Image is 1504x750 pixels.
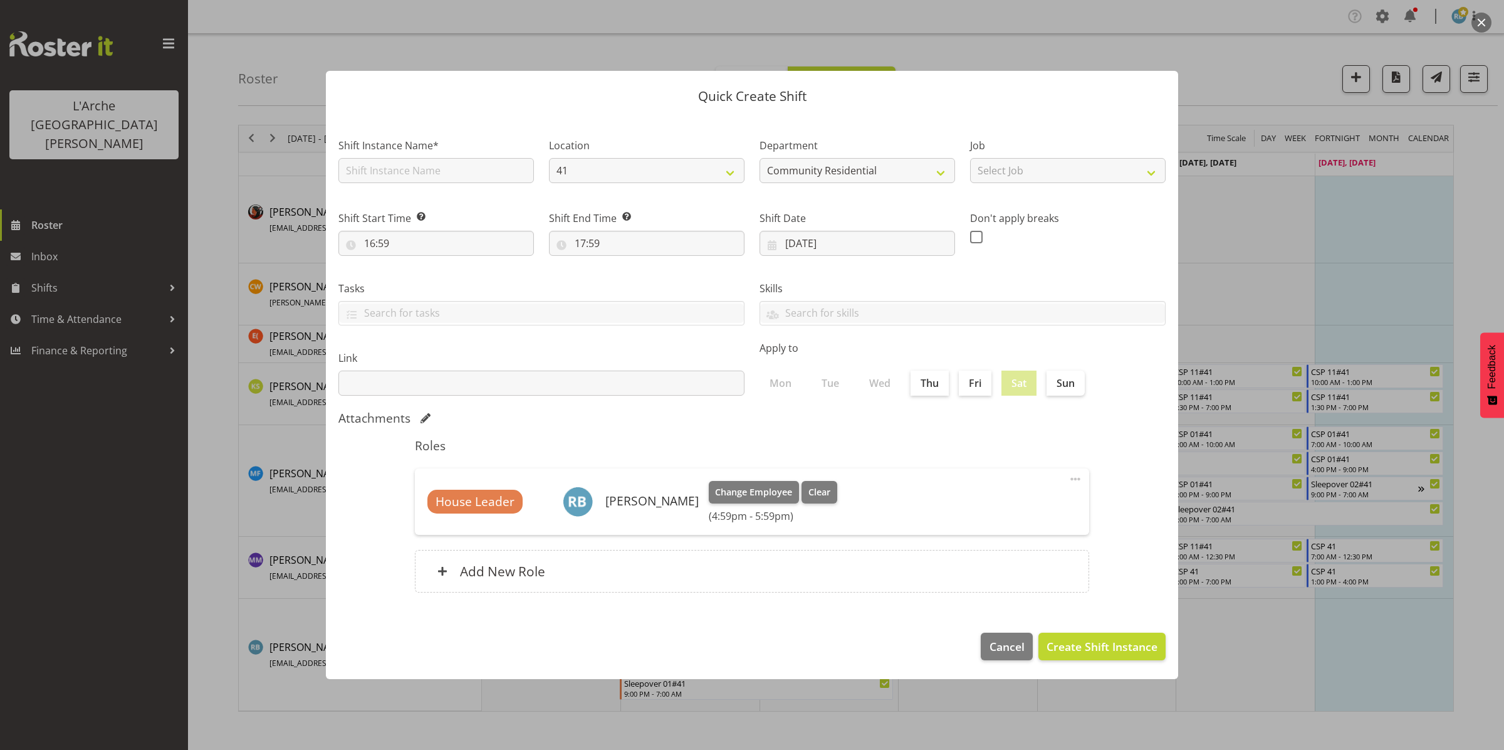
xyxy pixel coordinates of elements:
span: House Leader [436,493,514,511]
h6: [PERSON_NAME] [605,494,699,508]
label: Shift End Time [549,211,744,226]
button: Cancel [981,633,1032,660]
label: Don't apply breaks [970,211,1166,226]
h5: Attachments [338,411,410,426]
label: Sat [1001,371,1037,396]
span: Create Shift Instance [1047,638,1157,655]
img: robin-buch3407.jpg [563,487,593,517]
input: Click to select... [549,231,744,256]
span: Cancel [990,638,1025,655]
label: Apply to [760,341,1166,356]
input: Shift Instance Name [338,158,534,183]
span: Clear [808,485,830,499]
label: Wed [859,371,901,396]
button: Change Employee [709,481,800,504]
label: Tue [812,371,849,396]
label: Shift Date [760,211,955,226]
label: Skills [760,281,1166,296]
label: Mon [760,371,802,396]
label: Link [338,351,744,366]
h6: (4:59pm - 5:59pm) [709,510,837,522]
button: Feedback - Show survey [1480,332,1504,418]
label: Shift Start Time [338,211,534,226]
label: Location [549,138,744,153]
input: Click to select... [760,231,955,256]
label: Shift Instance Name* [338,138,534,153]
h6: Add New Role [460,563,545,579]
label: Department [760,138,955,153]
label: Tasks [338,281,744,296]
button: Create Shift Instance [1038,633,1166,660]
span: Change Employee [715,485,792,499]
label: Job [970,138,1166,153]
input: Click to select... [338,231,534,256]
label: Sun [1047,371,1085,396]
button: Clear [802,481,837,504]
input: Search for tasks [339,304,744,323]
label: Thu [911,371,949,396]
span: Feedback [1486,345,1498,389]
input: Search for skills [760,304,1165,323]
h5: Roles [415,438,1089,453]
p: Quick Create Shift [338,90,1166,103]
label: Fri [959,371,991,396]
